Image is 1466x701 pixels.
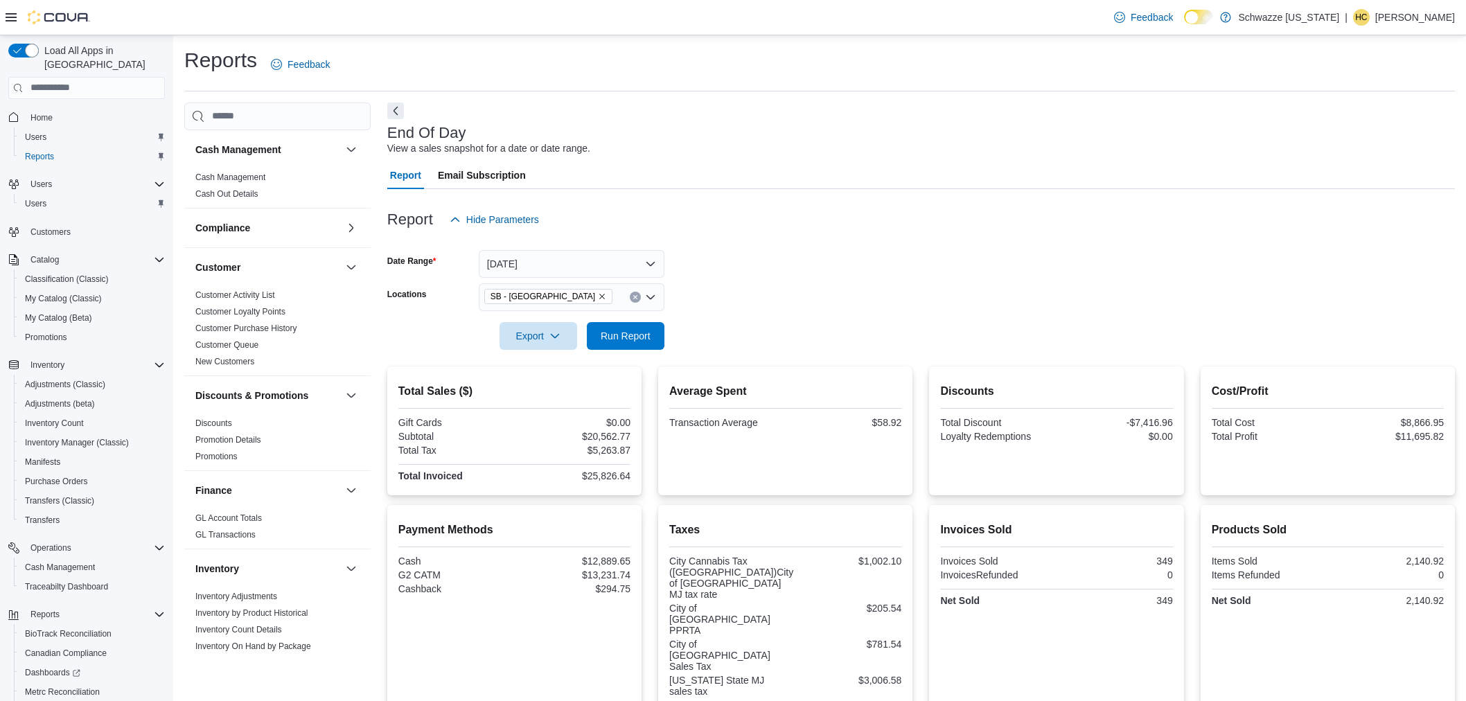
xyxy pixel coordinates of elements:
button: Users [3,175,170,194]
span: Report [390,161,421,189]
button: BioTrack Reconciliation [14,624,170,644]
div: $205.54 [788,603,902,614]
h3: Cash Management [195,143,281,157]
div: Total Discount [940,417,1054,428]
div: $58.92 [788,417,902,428]
a: Promotions [19,329,73,346]
div: $294.75 [517,583,630,594]
div: Finance [184,510,371,549]
span: Manifests [19,454,165,470]
button: Reports [3,605,170,624]
div: $25,826.64 [517,470,630,481]
div: City Cannabis Tax ([GEOGRAPHIC_DATA])City of [GEOGRAPHIC_DATA] MJ tax rate [669,556,793,600]
span: Traceabilty Dashboard [25,581,108,592]
span: Users [30,179,52,190]
span: Home [30,112,53,123]
button: Home [3,107,170,127]
button: Clear input [630,292,641,303]
a: Customers [25,224,76,240]
button: My Catalog (Beta) [14,308,170,328]
label: Date Range [387,256,436,267]
span: Transfers [19,512,165,529]
span: Operations [25,540,165,556]
h2: Discounts [940,383,1172,400]
button: Compliance [195,221,340,235]
span: Load All Apps in [GEOGRAPHIC_DATA] [39,44,165,71]
span: Metrc Reconciliation [19,684,165,700]
a: Traceabilty Dashboard [19,578,114,595]
button: Classification (Classic) [14,269,170,289]
a: New Customers [195,357,254,366]
button: Traceabilty Dashboard [14,577,170,596]
a: Inventory Count Details [195,625,282,635]
button: Inventory [3,355,170,375]
span: Inventory Adjustments [195,591,277,602]
button: Finance [195,483,340,497]
a: Discounts [195,418,232,428]
a: Inventory Adjustments [195,592,277,601]
span: Operations [30,542,71,553]
a: Metrc Reconciliation [19,684,105,700]
div: G2 CATM [398,569,512,580]
span: Purchase Orders [19,473,165,490]
strong: Total Invoiced [398,470,463,481]
button: Purchase Orders [14,472,170,491]
div: Holly Carpenter [1353,9,1370,26]
span: Email Subscription [438,161,526,189]
span: Canadian Compliance [19,645,165,662]
a: Home [25,109,58,126]
strong: Net Sold [940,595,980,606]
span: Reports [25,151,54,162]
a: Purchase Orders [19,473,94,490]
span: Inventory Count [19,415,165,432]
button: Compliance [343,220,360,236]
a: Customer Loyalty Points [195,307,285,317]
span: SB - Manitou Springs [484,289,612,304]
a: Adjustments (beta) [19,396,100,412]
span: Hide Parameters [466,213,539,227]
div: Cash Management [184,169,371,208]
button: Customers [3,222,170,242]
button: Customer [195,260,340,274]
a: Classification (Classic) [19,271,114,287]
button: Inventory Manager (Classic) [14,433,170,452]
span: Inventory by Product Historical [195,607,308,619]
span: Inventory Manager (Classic) [19,434,165,451]
span: Customer Queue [195,339,258,350]
span: Dashboards [25,667,80,678]
span: Reports [19,148,165,165]
a: Canadian Compliance [19,645,112,662]
span: Catalog [25,251,165,268]
button: Transfers (Classic) [14,491,170,511]
span: Dark Mode [1184,24,1185,25]
span: Customer Purchase History [195,323,297,334]
span: Canadian Compliance [25,648,107,659]
div: Subtotal [398,431,512,442]
span: Reports [30,609,60,620]
div: -$7,416.96 [1059,417,1173,428]
span: Adjustments (beta) [25,398,95,409]
a: Customer Activity List [195,290,275,300]
div: 2,140.92 [1330,595,1444,606]
a: Adjustments (Classic) [19,376,111,393]
button: Inventory [25,357,70,373]
span: New Customers [195,356,254,367]
div: $0.00 [1059,431,1173,442]
div: Invoices Sold [940,556,1054,567]
div: $3,006.58 [788,675,902,686]
a: Dashboards [19,664,86,681]
div: City of [GEOGRAPHIC_DATA] Sales Tax [669,639,783,672]
button: Adjustments (beta) [14,394,170,414]
div: $13,231.74 [517,569,630,580]
a: Inventory On Hand by Package [195,641,311,651]
button: Catalog [3,250,170,269]
span: Customer Activity List [195,290,275,301]
button: Next [387,103,404,119]
span: Feedback [288,57,330,71]
button: Reports [14,147,170,166]
span: Adjustments (Classic) [25,379,105,390]
span: Users [19,129,165,145]
a: Inventory Manager (Classic) [19,434,134,451]
div: Customer [184,287,371,375]
h2: Average Spent [669,383,901,400]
